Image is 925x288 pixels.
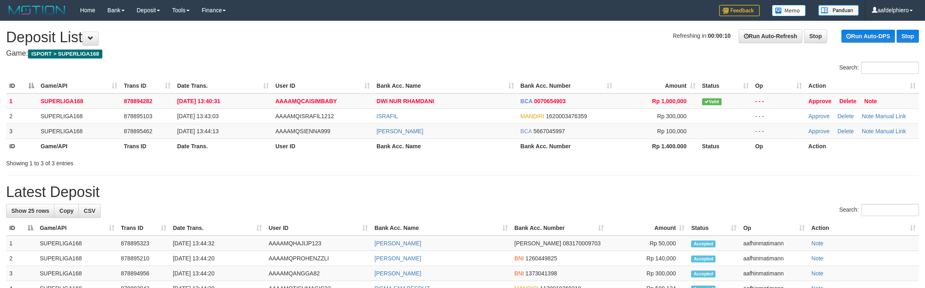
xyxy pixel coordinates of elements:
[818,5,859,16] img: panduan.png
[170,236,266,251] td: [DATE] 13:44:32
[699,139,752,154] th: Status
[607,236,688,251] td: Rp 50,000
[275,128,330,134] span: AAAAMQSIENNA999
[37,123,121,139] td: SUPERLIGA168
[837,113,854,119] a: Delete
[376,98,434,104] a: DWI NUR RHAMDANI
[124,113,152,119] span: 878895103
[373,139,517,154] th: Bank Acc. Name
[607,266,688,281] td: Rp 300,000
[708,32,730,39] strong: 00:00:10
[170,221,266,236] th: Date Trans.: activate to sort column ascending
[6,204,54,218] a: Show 25 rows
[772,5,806,16] img: Button%20Memo.svg
[265,236,371,251] td: AAAAMQHAJIJP123
[59,208,73,214] span: Copy
[272,78,373,93] th: User ID: activate to sort column ascending
[607,221,688,236] th: Amount: activate to sort column ascending
[839,98,856,104] a: Delete
[37,221,118,236] th: Game/API: activate to sort column ascending
[752,123,805,139] td: - - -
[37,251,118,266] td: SUPERLIGA168
[861,62,919,74] input: Search:
[37,78,121,93] th: Game/API: activate to sort column ascending
[6,78,37,93] th: ID: activate to sort column descending
[839,204,919,216] label: Search:
[118,266,170,281] td: 878894956
[533,128,565,134] span: Copy 5667045997 to clipboard
[6,29,919,45] h1: Deposit List
[373,78,517,93] th: Bank Acc. Name: activate to sort column ascending
[804,29,827,43] a: Stop
[861,204,919,216] input: Search:
[839,62,919,74] label: Search:
[521,128,532,134] span: BCA
[862,128,874,134] a: Note
[616,139,699,154] th: Rp 1.400.000
[521,98,533,104] span: BCA
[811,240,823,247] a: Note
[811,270,823,277] a: Note
[563,240,601,247] span: Copy 083170009703 to clipboard
[652,98,687,104] span: Rp 1,000,000
[808,128,830,134] a: Approve
[28,50,102,58] span: ISPORT > SUPERLIGA168
[691,240,715,247] span: Accepted
[740,251,808,266] td: aafhinmatimann
[752,139,805,154] th: Op
[376,128,423,134] a: [PERSON_NAME]
[54,204,79,218] a: Copy
[808,98,832,104] a: Approve
[546,113,587,119] span: Copy 1620003476359 to clipboard
[607,251,688,266] td: Rp 140,000
[177,113,218,119] span: [DATE] 13:43:03
[170,251,266,266] td: [DATE] 13:44:20
[521,113,545,119] span: MANDIRI
[752,93,805,109] td: - - -
[11,208,49,214] span: Show 25 rows
[275,98,337,104] span: AAAAMQCAISIMBABY
[78,204,101,218] a: CSV
[170,266,266,281] td: [DATE] 13:44:20
[875,128,906,134] a: Manual Link
[6,251,37,266] td: 2
[691,256,715,262] span: Accepted
[534,98,566,104] span: Copy 0070654903 to clipboard
[272,139,373,154] th: User ID
[897,30,919,43] a: Stop
[657,128,686,134] span: Rp 100,000
[37,139,121,154] th: Game/API
[657,113,686,119] span: Rp 300,000
[6,266,37,281] td: 3
[514,255,524,262] span: BNI
[124,128,152,134] span: 878895462
[740,236,808,251] td: aafhinmatimann
[6,4,68,16] img: MOTION_logo.png
[6,108,37,123] td: 2
[702,98,722,105] span: Valid transaction
[862,113,874,119] a: Note
[719,5,760,16] img: Feedback.jpg
[265,221,371,236] th: User ID: activate to sort column ascending
[752,108,805,123] td: - - -
[374,270,421,277] a: [PERSON_NAME]
[525,270,557,277] span: Copy 1373041398 to clipboard
[174,139,272,154] th: Date Trans.
[875,113,906,119] a: Manual Link
[739,29,802,43] a: Run Auto-Refresh
[616,78,699,93] th: Amount: activate to sort column ascending
[6,156,379,167] div: Showing 1 to 3 of 3 entries
[37,93,121,109] td: SUPERLIGA168
[177,128,218,134] span: [DATE] 13:44:13
[514,240,561,247] span: [PERSON_NAME]
[6,123,37,139] td: 3
[121,78,174,93] th: Trans ID: activate to sort column ascending
[699,78,752,93] th: Status: activate to sort column ascending
[688,221,740,236] th: Status: activate to sort column ascending
[6,139,37,154] th: ID
[6,93,37,109] td: 1
[374,255,421,262] a: [PERSON_NAME]
[517,139,616,154] th: Bank Acc. Number
[6,184,919,200] h1: Latest Deposit
[805,78,919,93] th: Action: activate to sort column ascending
